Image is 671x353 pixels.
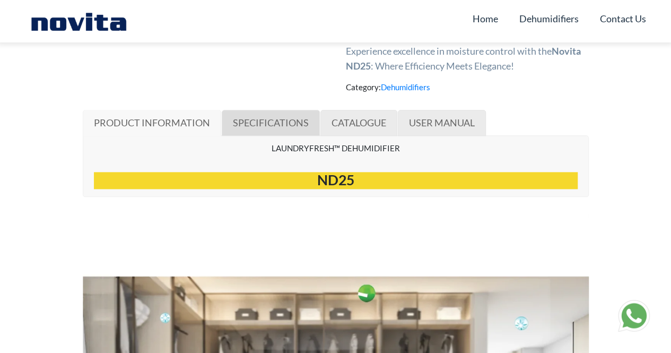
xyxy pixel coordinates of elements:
img: Novita [25,11,132,32]
a: USER MANUAL [398,110,486,136]
a: Home [473,8,498,29]
span: CATALOGUE [332,117,386,128]
strong: ND25 [317,171,354,188]
a: Dehumidifiers [519,8,579,29]
a: SPECIFICATIONS [222,110,320,136]
span: USER MANUAL [409,117,475,128]
span: SPECIFICATIONS [233,117,309,128]
a: Contact Us [600,8,646,29]
p: Experience excellence in moisture control with the : Where Efficiency Meets Elegance! [346,44,589,73]
a: PRODUCT INFORMATION [83,110,221,136]
a: Dehumidifiers [381,82,430,92]
a: CATALOGUE [320,110,397,136]
span: Category: [346,82,430,92]
span: PRODUCT INFORMATION [94,117,210,128]
span: LAUNDRYFRESH™ DEHUMIDIFIER [272,143,400,153]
